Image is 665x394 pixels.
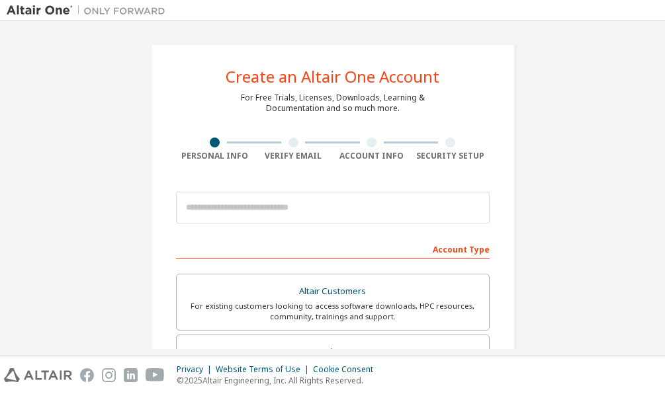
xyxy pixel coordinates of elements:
img: linkedin.svg [124,368,138,382]
div: Cookie Consent [313,364,381,375]
div: Account Info [333,151,412,161]
div: For existing customers looking to access software downloads, HPC resources, community, trainings ... [185,301,481,322]
div: Personal Info [176,151,255,161]
img: youtube.svg [146,368,165,382]
img: instagram.svg [102,368,116,382]
img: Altair One [7,4,172,17]
div: Security Setup [411,151,490,161]
div: Account Type [176,238,490,259]
div: Privacy [177,364,216,375]
div: Create an Altair One Account [226,69,439,85]
div: Students [185,343,481,362]
img: facebook.svg [80,368,94,382]
div: Website Terms of Use [216,364,313,375]
div: Verify Email [254,151,333,161]
div: Altair Customers [185,282,481,301]
p: © 2025 Altair Engineering, Inc. All Rights Reserved. [177,375,381,386]
img: altair_logo.svg [4,368,72,382]
div: For Free Trials, Licenses, Downloads, Learning & Documentation and so much more. [241,93,425,114]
